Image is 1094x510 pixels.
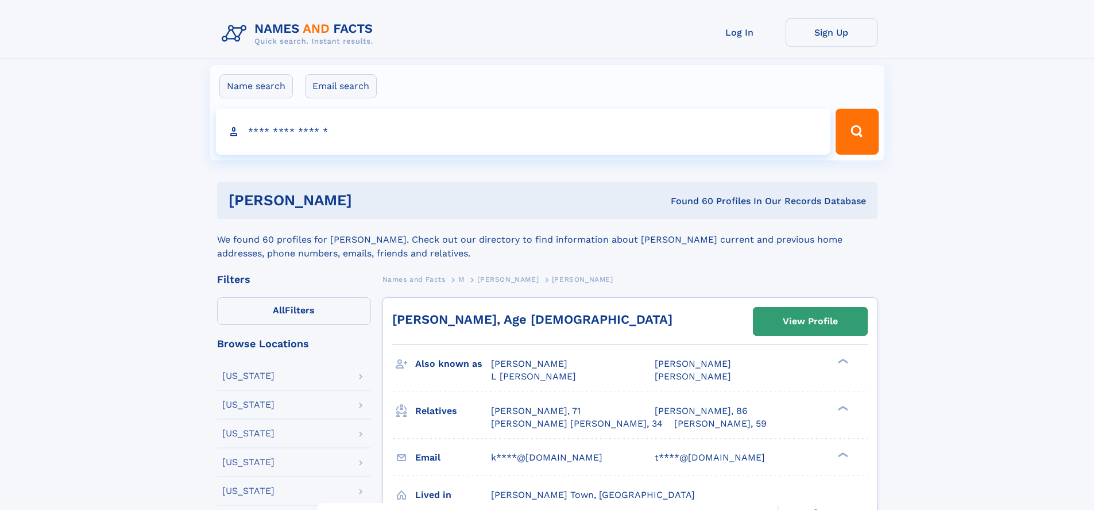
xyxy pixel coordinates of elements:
[219,74,293,98] label: Name search
[491,405,581,417] a: [PERSON_NAME], 71
[491,371,576,382] span: L [PERSON_NAME]
[382,272,446,286] a: Names and Facts
[477,275,539,283] span: [PERSON_NAME]
[753,308,867,335] a: View Profile
[222,429,275,438] div: [US_STATE]
[835,358,849,365] div: ❯
[217,297,371,325] label: Filters
[217,219,877,260] div: We found 60 profiles for [PERSON_NAME]. Check out our directory to find information about [PERSON...
[415,485,491,505] h3: Lived in
[415,354,491,374] h3: Also known as
[491,358,567,369] span: [PERSON_NAME]
[491,417,663,430] a: [PERSON_NAME] [PERSON_NAME], 34
[655,371,731,382] span: [PERSON_NAME]
[694,18,786,47] a: Log In
[217,18,382,49] img: Logo Names and Facts
[222,486,275,496] div: [US_STATE]
[783,308,838,335] div: View Profile
[491,489,695,500] span: [PERSON_NAME] Town, [GEOGRAPHIC_DATA]
[511,195,866,208] div: Found 60 Profiles In Our Records Database
[229,193,512,208] h1: [PERSON_NAME]
[458,272,465,286] a: M
[222,458,275,467] div: [US_STATE]
[222,400,275,409] div: [US_STATE]
[674,417,767,430] a: [PERSON_NAME], 59
[458,275,465,283] span: M
[836,109,878,155] button: Search Button
[655,405,748,417] a: [PERSON_NAME], 86
[305,74,377,98] label: Email search
[786,18,877,47] a: Sign Up
[477,272,539,286] a: [PERSON_NAME]
[835,451,849,458] div: ❯
[655,358,731,369] span: [PERSON_NAME]
[217,274,371,285] div: Filters
[273,305,285,316] span: All
[415,448,491,467] h3: Email
[415,401,491,421] h3: Relatives
[552,275,613,283] span: [PERSON_NAME]
[217,339,371,349] div: Browse Locations
[835,404,849,412] div: ❯
[222,371,275,381] div: [US_STATE]
[216,109,831,155] input: search input
[392,312,672,327] a: [PERSON_NAME], Age [DEMOGRAPHIC_DATA]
